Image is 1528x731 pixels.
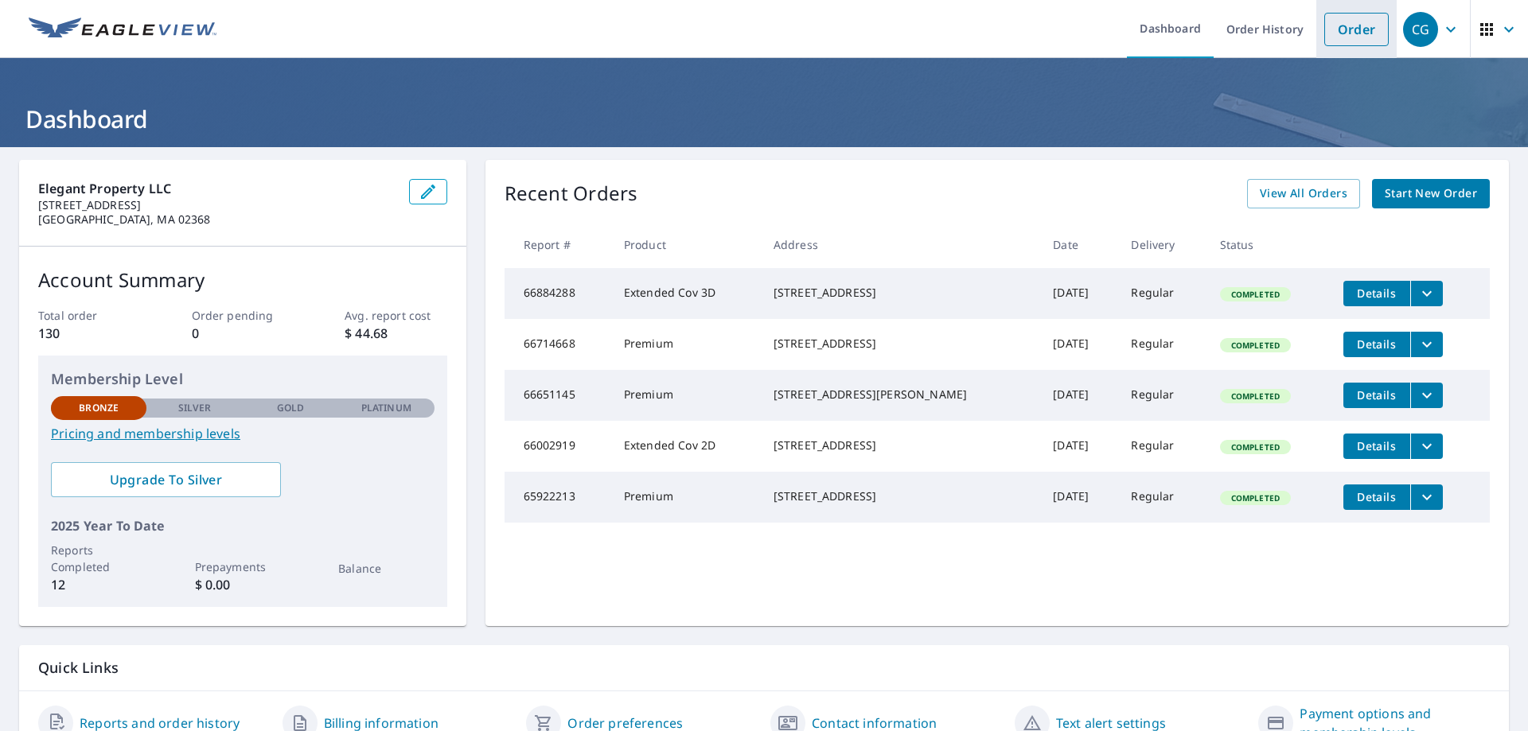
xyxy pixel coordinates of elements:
[64,471,268,488] span: Upgrade To Silver
[1118,472,1206,523] td: Regular
[1343,484,1410,510] button: detailsBtn-65922213
[1222,441,1289,453] span: Completed
[505,370,611,421] td: 66651145
[345,307,446,324] p: Avg. report cost
[1040,221,1118,268] th: Date
[1410,332,1443,357] button: filesDropdownBtn-66714668
[1385,184,1477,204] span: Start New Order
[345,324,446,343] p: $ 44.68
[611,221,761,268] th: Product
[1040,268,1118,319] td: [DATE]
[1207,221,1331,268] th: Status
[1343,434,1410,459] button: detailsBtn-66002919
[505,319,611,370] td: 66714668
[1040,319,1118,370] td: [DATE]
[338,560,434,577] p: Balance
[774,387,1027,402] div: [STREET_ADDRESS][PERSON_NAME]
[277,401,304,415] p: Gold
[611,370,761,421] td: Premium
[1222,289,1289,300] span: Completed
[1353,387,1401,402] span: Details
[178,401,212,415] p: Silver
[38,307,140,324] p: Total order
[38,266,447,294] p: Account Summary
[38,658,1490,678] p: Quick Links
[51,424,435,443] a: Pricing and membership levels
[1410,281,1443,306] button: filesDropdownBtn-66884288
[192,307,294,324] p: Order pending
[611,319,761,370] td: Premium
[611,421,761,472] td: Extended Cov 2D
[611,268,761,319] td: Extended Cov 3D
[1118,421,1206,472] td: Regular
[505,472,611,523] td: 65922213
[51,462,281,497] a: Upgrade To Silver
[761,221,1040,268] th: Address
[1118,319,1206,370] td: Regular
[1040,472,1118,523] td: [DATE]
[51,516,435,535] p: 2025 Year To Date
[774,488,1027,504] div: [STREET_ADDRESS]
[1353,489,1401,504] span: Details
[1118,268,1206,319] td: Regular
[1222,391,1289,402] span: Completed
[1353,286,1401,301] span: Details
[1118,370,1206,421] td: Regular
[361,401,411,415] p: Platinum
[1343,332,1410,357] button: detailsBtn-66714668
[1040,370,1118,421] td: [DATE]
[774,336,1027,352] div: [STREET_ADDRESS]
[505,179,638,208] p: Recent Orders
[195,558,290,575] p: Prepayments
[51,542,146,575] p: Reports Completed
[1222,492,1289,504] span: Completed
[1222,340,1289,351] span: Completed
[505,221,611,268] th: Report #
[1247,179,1360,208] a: View All Orders
[38,212,396,227] p: [GEOGRAPHIC_DATA], MA 02368
[505,421,611,472] td: 66002919
[51,368,435,390] p: Membership Level
[79,401,119,415] p: Bronze
[29,17,216,41] img: EV Logo
[195,575,290,594] p: $ 0.00
[38,198,396,212] p: [STREET_ADDRESS]
[1403,12,1438,47] div: CG
[1324,13,1389,46] a: Order
[1410,383,1443,408] button: filesDropdownBtn-66651145
[38,324,140,343] p: 130
[1372,179,1490,208] a: Start New Order
[1353,336,1401,352] span: Details
[1118,221,1206,268] th: Delivery
[774,285,1027,301] div: [STREET_ADDRESS]
[505,268,611,319] td: 66884288
[1343,383,1410,408] button: detailsBtn-66651145
[1343,281,1410,306] button: detailsBtn-66884288
[1040,421,1118,472] td: [DATE]
[1353,438,1401,453] span: Details
[51,575,146,594] p: 12
[1410,484,1443,510] button: filesDropdownBtn-65922213
[19,103,1509,135] h1: Dashboard
[192,324,294,343] p: 0
[1410,434,1443,459] button: filesDropdownBtn-66002919
[774,437,1027,453] div: [STREET_ADDRESS]
[38,179,396,198] p: Elegant Property LLC
[1260,184,1347,204] span: View All Orders
[611,472,761,523] td: Premium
